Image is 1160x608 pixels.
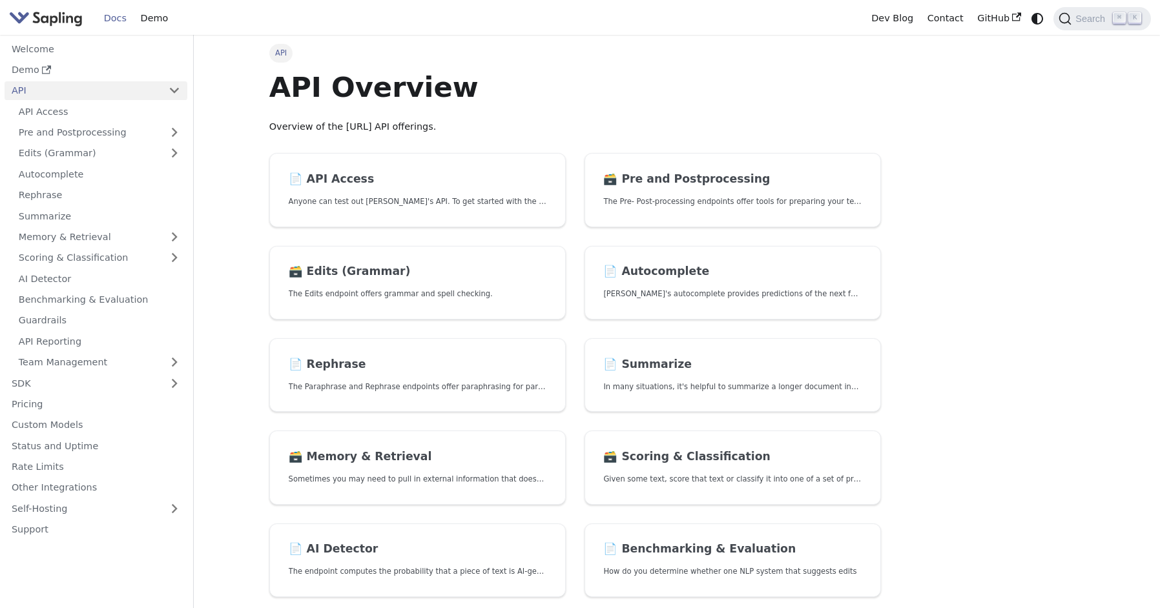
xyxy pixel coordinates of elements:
[603,450,861,464] h2: Scoring & Classification
[603,473,861,485] p: Given some text, score that text or classify it into one of a set of pre-specified categories.
[269,153,566,227] a: 📄️ API AccessAnyone can test out [PERSON_NAME]'s API. To get started with the API, simply:
[12,311,187,330] a: Guardrails
[5,395,187,414] a: Pricing
[289,172,546,187] h2: API Access
[5,478,187,497] a: Other Integrations
[269,523,566,598] a: 📄️ AI DetectorThe endpoint computes the probability that a piece of text is AI-generated,
[9,9,87,28] a: Sapling.ai
[1028,9,1047,28] button: Switch between dark and light mode (currently system mode)
[5,499,187,518] a: Self-Hosting
[585,153,881,227] a: 🗃️ Pre and PostprocessingThe Pre- Post-processing endpoints offer tools for preparing your text d...
[161,374,187,392] button: Expand sidebar category 'SDK'
[603,172,861,187] h2: Pre and Postprocessing
[12,248,187,267] a: Scoring & Classification
[269,70,881,105] h1: API Overview
[1128,12,1141,24] kbd: K
[12,228,187,247] a: Memory & Retrieval
[585,246,881,320] a: 📄️ Autocomplete[PERSON_NAME]'s autocomplete provides predictions of the next few characters or words
[1053,7,1150,30] button: Search (Command+K)
[603,358,861,372] h2: Summarize
[864,8,920,28] a: Dev Blog
[12,144,187,163] a: Edits (Grammar)
[9,9,83,28] img: Sapling.ai
[289,288,546,300] p: The Edits endpoint offers grammar and spell checking.
[12,269,187,288] a: AI Detector
[603,265,861,279] h2: Autocomplete
[12,123,187,142] a: Pre and Postprocessing
[97,8,134,28] a: Docs
[585,338,881,412] a: 📄️ SummarizeIn many situations, it's helpful to summarize a longer document into a shorter, more ...
[12,165,187,183] a: Autocomplete
[1113,12,1126,24] kbd: ⌘
[5,416,187,434] a: Custom Models
[603,542,861,556] h2: Benchmarking & Evaluation
[5,520,187,539] a: Support
[269,431,566,505] a: 🗃️ Memory & RetrievalSometimes you may need to pull in external information that doesn't fit in t...
[5,61,187,79] a: Demo
[585,431,881,505] a: 🗃️ Scoring & ClassificationGiven some text, score that text or classify it into one of a set of p...
[134,8,175,28] a: Demo
[289,473,546,485] p: Sometimes you may need to pull in external information that doesn't fit in the context size of an...
[12,186,187,205] a: Rephrase
[603,381,861,393] p: In many situations, it's helpful to summarize a longer document into a shorter, more easily diges...
[5,81,161,100] a: API
[269,44,881,62] nav: Breadcrumbs
[161,81,187,100] button: Collapse sidebar category 'API'
[289,358,546,372] h2: Rephrase
[269,119,881,135] p: Overview of the [URL] API offerings.
[920,8,971,28] a: Contact
[5,39,187,58] a: Welcome
[5,436,187,455] a: Status and Uptime
[269,338,566,412] a: 📄️ RephraseThe Paraphrase and Rephrase endpoints offer paraphrasing for particular styles.
[12,207,187,225] a: Summarize
[970,8,1028,28] a: GitHub
[289,196,546,208] p: Anyone can test out Sapling's API. To get started with the API, simply:
[289,381,546,393] p: The Paraphrase and Rephrase endpoints offer paraphrasing for particular styles.
[269,246,566,320] a: 🗃️ Edits (Grammar)The Edits endpoint offers grammar and spell checking.
[603,565,861,578] p: How do you determine whether one NLP system that suggests edits
[289,542,546,556] h2: AI Detector
[603,288,861,300] p: Sapling's autocomplete provides predictions of the next few characters or words
[12,290,187,309] a: Benchmarking & Evaluation
[289,450,546,464] h2: Memory & Retrieval
[269,44,293,62] span: API
[289,565,546,578] p: The endpoint computes the probability that a piece of text is AI-generated,
[603,196,861,208] p: The Pre- Post-processing endpoints offer tools for preparing your text data for ingestation as we...
[1072,14,1113,24] span: Search
[12,102,187,121] a: API Access
[12,353,187,372] a: Team Management
[5,374,161,392] a: SDK
[5,458,187,476] a: Rate Limits
[585,523,881,598] a: 📄️ Benchmarking & EvaluationHow do you determine whether one NLP system that suggests edits
[12,332,187,350] a: API Reporting
[289,265,546,279] h2: Edits (Grammar)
